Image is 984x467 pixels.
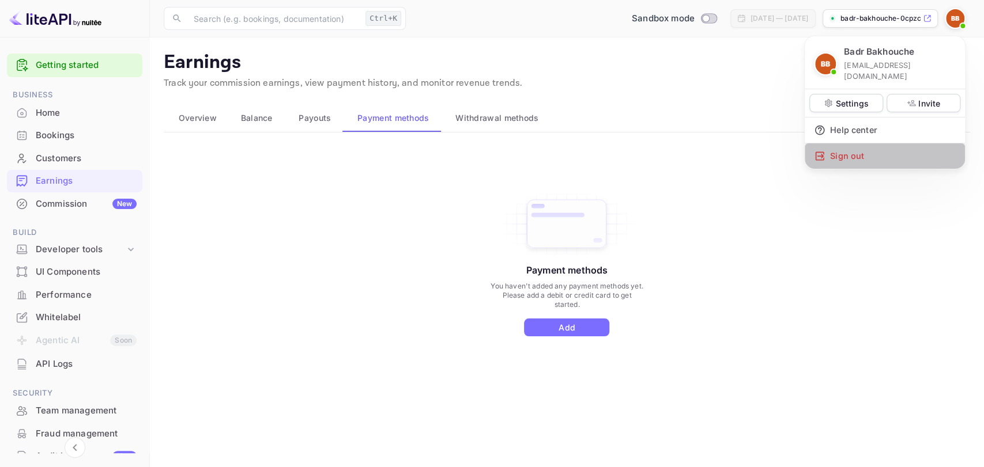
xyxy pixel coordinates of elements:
p: Badr Bakhouche [844,45,914,59]
p: Invite [918,97,940,109]
div: Sign out [805,143,965,169]
div: Help center [805,117,965,143]
img: Badr Bakhouche [815,54,836,74]
p: [EMAIL_ADDRESS][DOMAIN_NAME] [844,60,956,82]
p: Settings [835,97,868,109]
